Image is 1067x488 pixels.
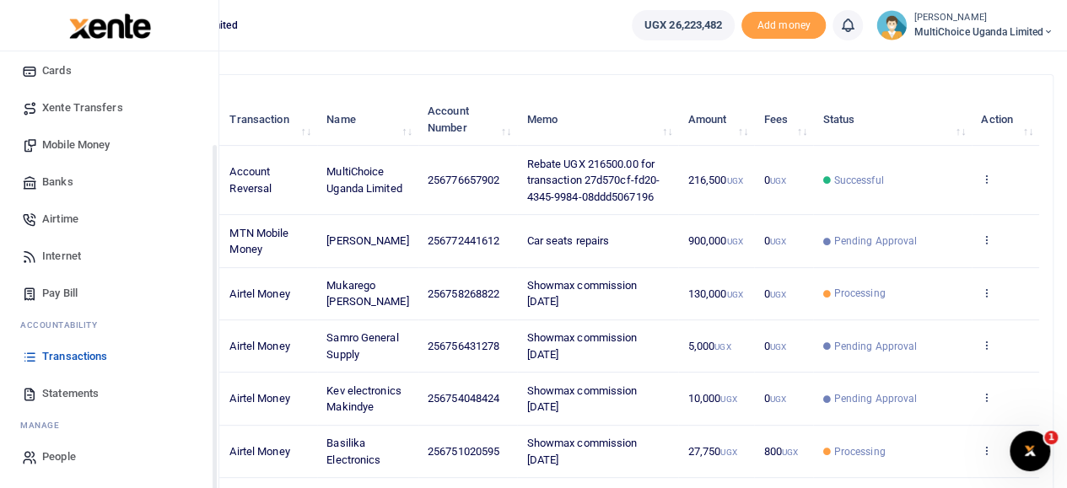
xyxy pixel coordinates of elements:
[69,13,151,39] img: logo-large
[428,340,499,352] span: 256756431278
[42,248,81,265] span: Internet
[13,375,205,412] a: Statements
[834,173,884,188] span: Successful
[688,340,731,352] span: 5,000
[770,342,786,351] small: UGX
[42,174,73,190] span: Banks
[428,287,499,300] span: 256758268822
[13,89,205,126] a: Xente Transfers
[29,419,60,432] span: anage
[913,11,1054,25] small: [PERSON_NAME]
[770,176,786,185] small: UGX
[326,234,408,247] span: [PERSON_NAME]
[763,174,785,186] span: 0
[644,17,722,34] span: UGX 26,223,482
[714,342,730,351] small: UGX
[876,10,907,40] img: profile-user
[229,287,289,300] span: Airtel Money
[770,394,786,404] small: UGX
[972,94,1039,146] th: Action: activate to sort column ascending
[13,338,205,375] a: Transactions
[526,437,637,466] span: Showmax commission [DATE]
[720,448,736,457] small: UGX
[526,279,637,308] span: Showmax commission [DATE]
[326,437,380,466] span: Basilika Electronics
[42,385,99,402] span: Statements
[13,438,205,475] a: People
[741,18,826,30] a: Add money
[326,279,408,308] span: Mukarego [PERSON_NAME]
[632,10,735,40] a: UGX 26,223,482
[13,412,205,438] li: M
[763,445,798,458] span: 800
[13,201,205,238] a: Airtime
[834,286,886,301] span: Processing
[428,392,499,405] span: 256754048424
[33,319,97,331] span: countability
[726,290,742,299] small: UGX
[67,19,151,31] a: logo-small logo-large logo-large
[726,237,742,246] small: UGX
[526,384,637,414] span: Showmax commission [DATE]
[526,234,609,247] span: Car seats repairs
[763,340,785,352] span: 0
[720,394,736,404] small: UGX
[688,174,743,186] span: 216,500
[813,94,972,146] th: Status: activate to sort column ascending
[678,94,754,146] th: Amount: activate to sort column ascending
[326,384,401,414] span: Kev electronics Makindye
[834,391,918,406] span: Pending Approval
[326,331,398,361] span: Samro General Supply
[834,444,886,459] span: Processing
[726,176,742,185] small: UGX
[688,234,743,247] span: 900,000
[770,290,786,299] small: UGX
[42,211,78,228] span: Airtime
[876,10,1054,40] a: profile-user [PERSON_NAME] MultiChoice Uganda Limited
[1044,431,1058,444] span: 1
[741,12,826,40] li: Toup your wallet
[782,448,798,457] small: UGX
[229,392,289,405] span: Airtel Money
[428,174,499,186] span: 256776657902
[13,52,205,89] a: Cards
[42,448,76,465] span: People
[913,24,1054,40] span: MultiChoice Uganda Limited
[13,312,205,338] li: Ac
[526,158,660,203] span: Rebate UGX 216500.00 for transaction 27d570cf-fd20-4345-9984-08ddd5067196
[688,287,743,300] span: 130,000
[517,94,678,146] th: Memo: activate to sort column ascending
[834,233,918,249] span: Pending Approval
[13,238,205,275] a: Internet
[428,234,499,247] span: 256772441612
[229,340,289,352] span: Airtel Money
[229,165,272,195] span: Account Reversal
[229,227,288,256] span: MTN Mobile Money
[625,10,741,40] li: Wallet ballance
[526,331,637,361] span: Showmax commission [DATE]
[770,237,786,246] small: UGX
[688,445,737,458] span: 27,750
[418,94,518,146] th: Account Number: activate to sort column ascending
[763,287,785,300] span: 0
[42,99,123,116] span: Xente Transfers
[834,339,918,354] span: Pending Approval
[754,94,813,146] th: Fees: activate to sort column ascending
[42,348,107,365] span: Transactions
[42,285,78,302] span: Pay Bill
[13,275,205,312] a: Pay Bill
[317,94,418,146] th: Name: activate to sort column ascending
[688,392,737,405] span: 10,000
[13,126,205,164] a: Mobile Money
[741,12,826,40] span: Add money
[763,234,785,247] span: 0
[42,137,110,153] span: Mobile Money
[13,164,205,201] a: Banks
[1010,431,1050,471] iframe: Intercom live chat
[42,62,72,79] span: Cards
[220,94,317,146] th: Transaction: activate to sort column ascending
[229,445,289,458] span: Airtel Money
[763,392,785,405] span: 0
[428,445,499,458] span: 256751020595
[326,165,401,195] span: MultiChoice Uganda Limited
